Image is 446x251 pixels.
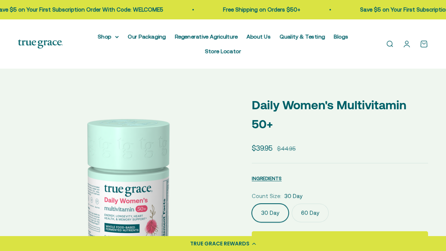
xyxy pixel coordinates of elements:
a: Store Locator [205,48,241,54]
span: 30 Day [284,192,303,201]
a: Free Shipping on Orders $50+ [221,6,298,13]
compare-at-price: $44.95 [277,144,296,153]
a: About Us [247,33,271,40]
span: INGREDIENTS [252,176,282,181]
div: TRUE GRACE REWARDS [190,240,250,248]
a: Regenerative Agriculture [175,33,238,40]
a: Our Packaging [128,33,166,40]
a: Quality & Testing [280,33,325,40]
button: INGREDIENTS [252,174,282,183]
legend: Count Size: [252,192,281,201]
a: Blogs [334,33,348,40]
summary: Shop [98,32,119,41]
p: Daily Women's Multivitamin 50+ [252,95,428,134]
sale-price: $39.95 [252,142,273,154]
